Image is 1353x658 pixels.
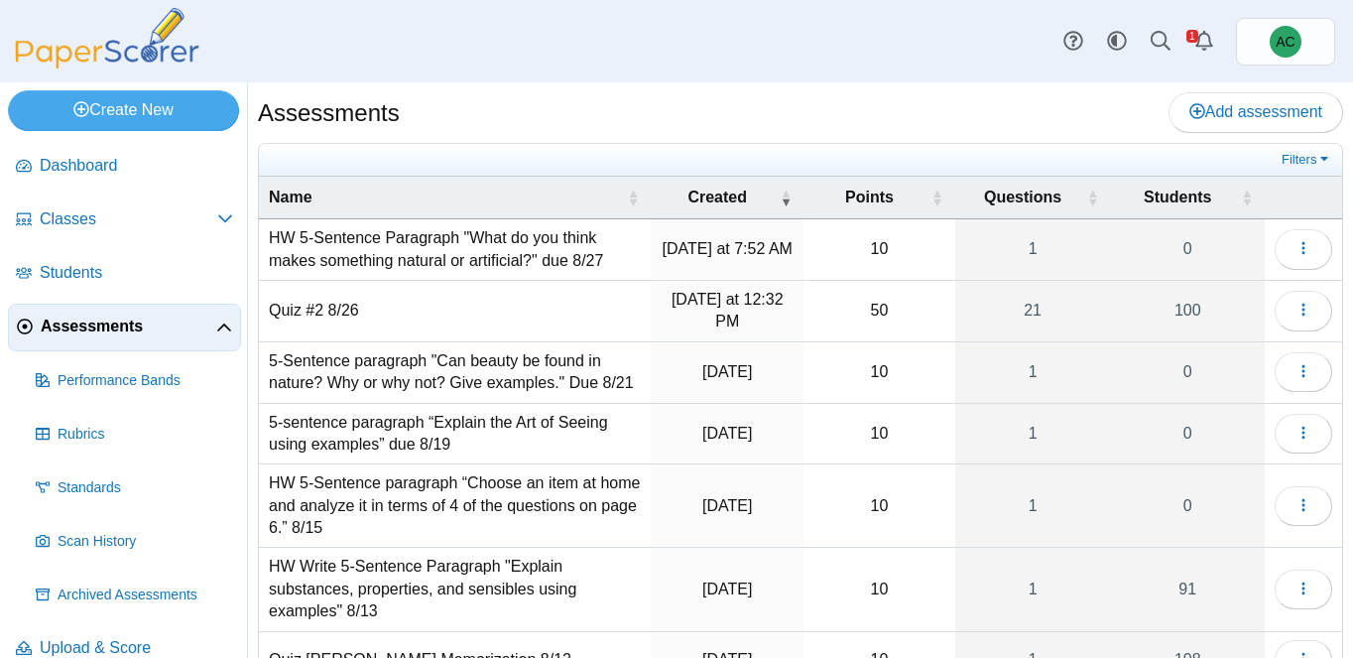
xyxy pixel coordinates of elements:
a: 0 [1111,404,1265,464]
time: Aug 26, 2025 at 7:52 AM [663,240,793,257]
a: 91 [1111,548,1265,630]
span: Name [269,189,312,205]
h1: Assessments [258,96,400,130]
td: 10 [803,404,954,465]
a: 0 [1111,219,1265,280]
td: Quiz #2 8/26 [259,281,651,342]
a: Dashboard [8,143,241,191]
td: HW 5-Sentence paragraph “Choose an item at home and analyze it in terms of 4 of the questions on ... [259,464,651,548]
a: Create New [8,90,239,130]
span: Classes [40,208,217,230]
td: 10 [803,464,954,548]
span: Scan History [58,532,233,552]
a: Classes [8,197,241,244]
span: Assessments [41,316,216,337]
td: 5-sentence paragraph “Explain the Art of Seeing using examples” due 8/19 [259,404,651,465]
span: Archived Assessments [58,586,233,605]
span: Performance Bands [58,371,233,391]
a: Rubrics [28,411,241,459]
time: Aug 15, 2025 at 7:45 AM [702,425,752,442]
time: Aug 18, 2025 at 2:56 PM [702,363,752,380]
span: Add assessment [1189,103,1322,120]
a: 0 [1111,464,1265,547]
span: Students : Activate to sort [1241,177,1253,218]
span: Dashboard [40,155,233,177]
a: 1 [955,464,1111,547]
span: Created : Activate to remove sorting [780,177,792,218]
a: PaperScorer [8,55,206,71]
time: Aug 14, 2025 at 7:27 AM [702,497,752,514]
a: 0 [1111,342,1265,403]
span: Andrew Christman [1270,26,1301,58]
td: HW 5-Sentence Paragraph "What do you think makes something natural or artificial?" due 8/27 [259,219,651,281]
a: Scan History [28,518,241,566]
img: PaperScorer [8,8,206,68]
span: Andrew Christman [1276,35,1294,49]
span: Questions : Activate to sort [1087,177,1099,218]
time: Aug 12, 2025 at 7:37 AM [702,581,752,597]
td: 5-Sentence paragraph "Can beauty be found in nature? Why or why not? Give examples." Due 8/21 [259,342,651,404]
span: Points : Activate to sort [931,177,943,218]
a: Andrew Christman [1236,18,1335,66]
a: Assessments [8,304,241,351]
span: Questions [984,189,1061,205]
td: 10 [803,548,954,631]
td: 10 [803,219,954,281]
td: 50 [803,281,954,342]
time: Aug 25, 2025 at 12:32 PM [672,291,784,329]
span: Students [1144,189,1211,205]
td: HW Write 5-Sentence Paragraph "Explain substances, properties, and sensibles using examples" 8/13 [259,548,651,631]
a: 21 [955,281,1111,341]
span: Students [40,262,233,284]
a: Add assessment [1168,92,1343,132]
a: 1 [955,219,1111,280]
a: Filters [1277,150,1337,170]
a: 1 [955,342,1111,403]
span: Created [687,189,747,205]
td: 10 [803,342,954,404]
a: Performance Bands [28,357,241,405]
a: 1 [955,548,1111,630]
a: Students [8,250,241,298]
a: Standards [28,464,241,512]
a: 1 [955,404,1111,464]
span: Points [845,189,894,205]
span: Rubrics [58,425,233,445]
span: Standards [58,478,233,498]
a: Alerts [1182,20,1226,64]
span: Name : Activate to sort [627,177,639,218]
a: Archived Assessments [28,572,241,619]
a: 100 [1111,281,1265,341]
